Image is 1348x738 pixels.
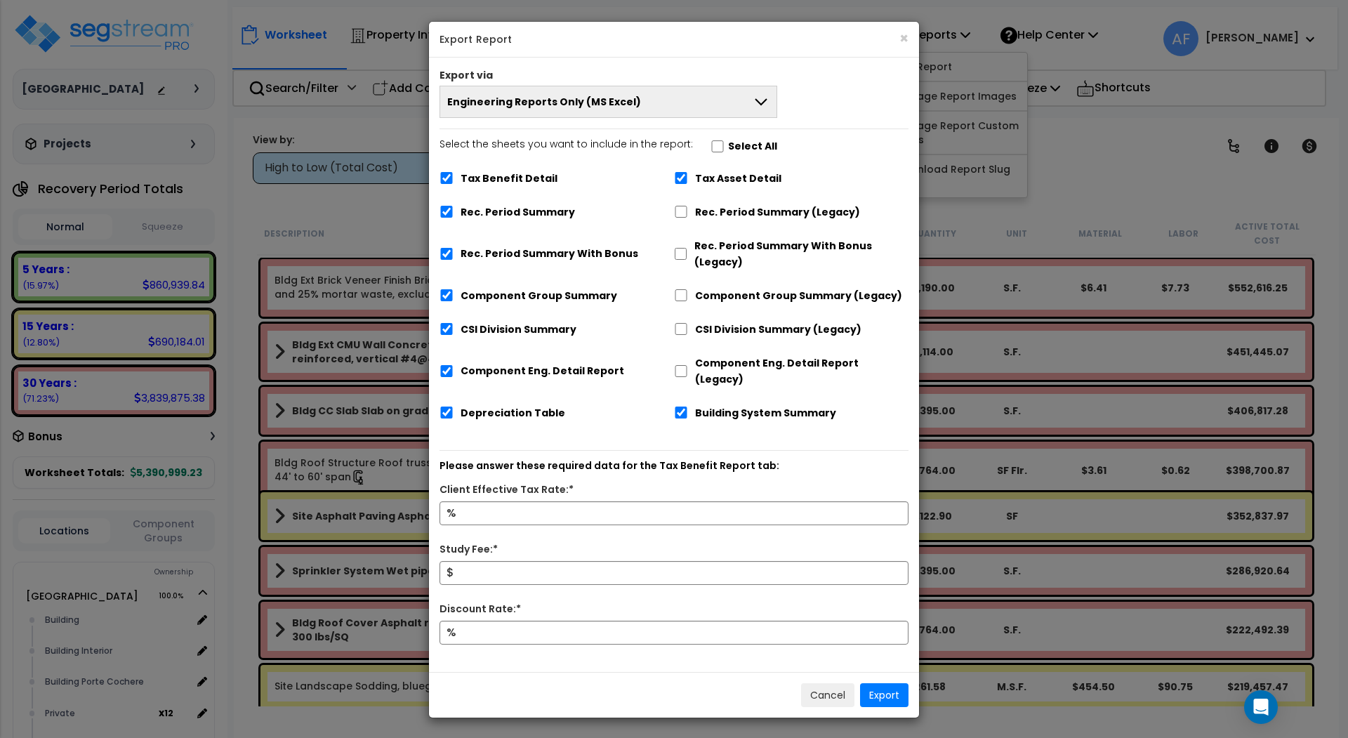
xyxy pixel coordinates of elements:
[695,355,908,388] label: Component Eng. Detail Report (Legacy)
[461,405,565,421] label: Depreciation Table
[440,541,498,558] label: Study Fee:*
[695,288,902,304] label: Component Group Summary (Legacy)
[440,136,693,153] p: Select the sheets you want to include in the report:
[711,140,725,152] input: Select the sheets you want to include in the report:Select All
[461,288,617,304] label: Component Group Summary
[447,95,641,109] span: Engineering Reports Only (MS Excel)
[695,322,861,338] label: CSI Division Summary (Legacy)
[728,138,777,154] label: Select All
[461,363,624,379] label: Component Eng. Detail Report
[447,565,454,581] span: $
[461,204,575,220] label: Rec. Period Summary
[1244,690,1278,724] div: Open Intercom Messenger
[440,458,908,475] p: Please answer these required data for the Tax Benefit Report tab:
[695,204,860,220] label: Rec. Period Summary (Legacy)
[440,68,493,82] label: Export via
[440,601,521,617] label: Discount Rate:*
[461,322,576,338] label: CSI Division Summary
[447,624,456,640] span: %
[860,683,908,707] button: Export
[694,238,908,270] label: Rec. Period Summary With Bonus (Legacy)
[440,32,908,46] h5: Export Report
[440,86,777,118] button: Engineering Reports Only (MS Excel)
[440,482,574,498] label: Client Effective Tax Rate:*
[447,505,456,521] span: %
[461,171,557,187] label: Tax Benefit Detail
[695,405,836,421] label: Building System Summary
[899,31,908,46] button: ×
[461,246,638,262] label: Rec. Period Summary With Bonus
[801,683,854,707] button: Cancel
[695,171,781,187] label: Tax Asset Detail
